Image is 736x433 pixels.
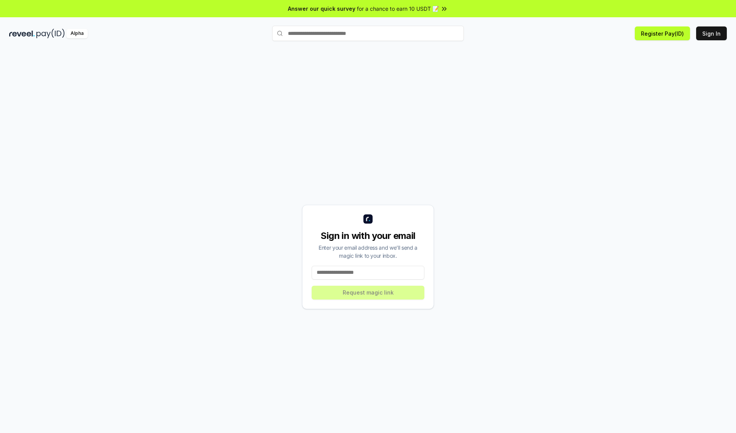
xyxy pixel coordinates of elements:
span: for a chance to earn 10 USDT 📝 [357,5,439,13]
button: Register Pay(ID) [635,26,690,40]
div: Enter your email address and we’ll send a magic link to your inbox. [312,244,424,260]
div: Sign in with your email [312,230,424,242]
img: logo_small [363,214,373,224]
button: Sign In [696,26,727,40]
div: Alpha [66,29,88,38]
span: Answer our quick survey [288,5,355,13]
img: pay_id [36,29,65,38]
img: reveel_dark [9,29,35,38]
